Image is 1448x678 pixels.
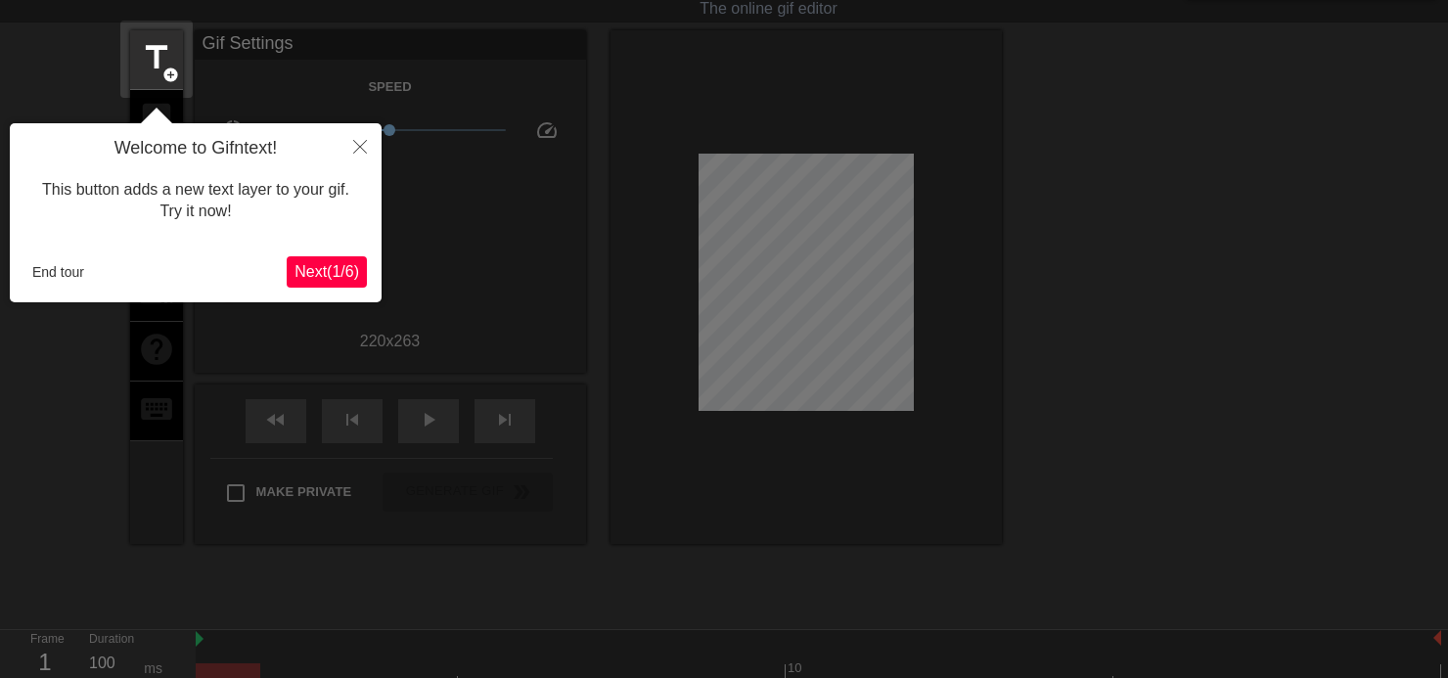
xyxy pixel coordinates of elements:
button: End tour [24,257,92,287]
button: Next [287,256,367,288]
span: Next ( 1 / 6 ) [294,263,359,280]
h4: Welcome to Gifntext! [24,138,367,159]
div: This button adds a new text layer to your gif. Try it now! [24,159,367,243]
button: Close [339,123,382,168]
